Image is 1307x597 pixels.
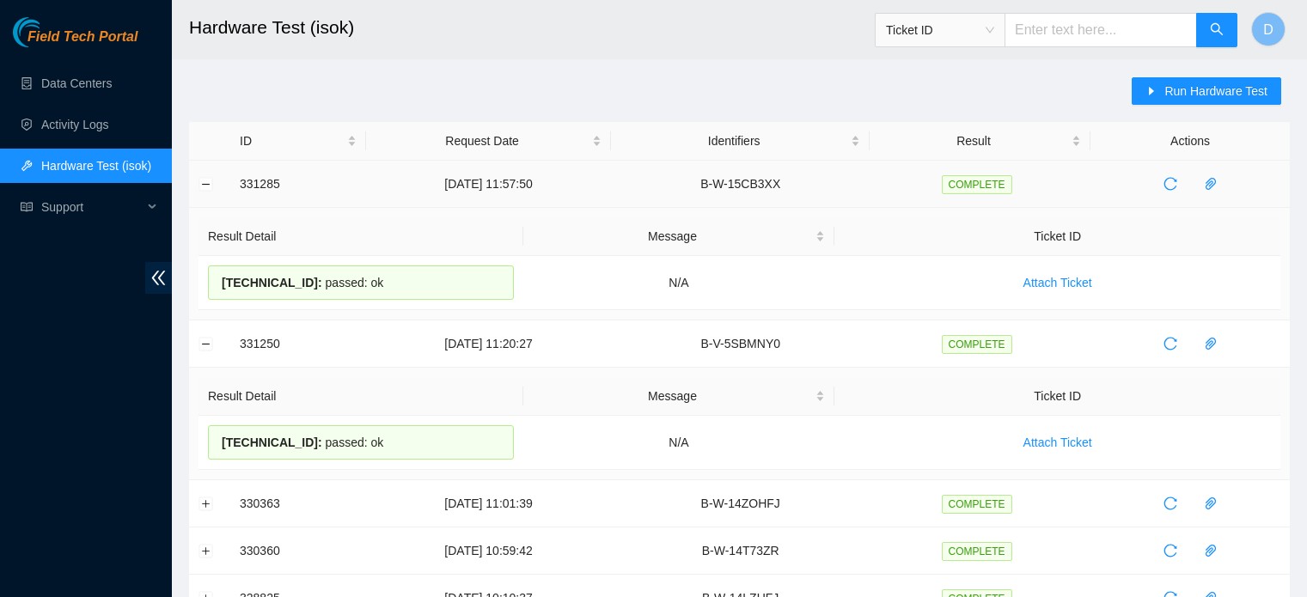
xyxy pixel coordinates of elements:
[1157,537,1184,564] button: reload
[1197,170,1225,198] button: paper-clip
[1198,544,1224,557] span: paper-clip
[21,201,33,213] span: read
[834,217,1280,256] th: Ticket ID
[1263,19,1273,40] span: D
[1157,490,1184,517] button: reload
[41,159,151,173] a: Hardware Test (isok)
[1157,170,1184,198] button: reload
[41,76,112,90] a: Data Centers
[942,542,1012,561] span: COMPLETE
[199,337,213,350] button: Collapse row
[1198,337,1224,350] span: paper-clip
[230,320,366,368] td: 331250
[230,480,366,527] td: 330363
[366,161,612,208] td: [DATE] 11:57:50
[1005,13,1197,47] input: Enter text here...
[1164,82,1267,101] span: Run Hardware Test
[222,276,322,289] span: [TECHNICAL_ID] :
[1157,337,1183,350] span: reload
[366,480,612,527] td: [DATE] 11:01:39
[1157,544,1183,557] span: reload
[611,527,870,575] td: B-W-14T73ZR
[942,175,1012,194] span: COMPLETE
[13,17,87,47] img: Akamai Technologies
[1145,85,1157,99] span: caret-right
[1196,13,1237,47] button: search
[1197,537,1225,564] button: paper-clip
[41,118,109,131] a: Activity Logs
[942,495,1012,514] span: COMPLETE
[198,377,523,416] th: Result Detail
[366,527,612,575] td: [DATE] 10:59:42
[1132,77,1281,105] button: caret-rightRun Hardware Test
[1197,490,1225,517] button: paper-clip
[145,262,172,294] span: double-left
[611,320,870,368] td: B-V-5SBMNY0
[230,527,366,575] td: 330360
[1157,330,1184,357] button: reload
[198,217,523,256] th: Result Detail
[523,256,835,310] td: N/A
[1023,273,1092,292] span: Attach Ticket
[1010,429,1106,456] button: Attach Ticket
[1157,177,1183,191] span: reload
[1157,496,1183,510] span: reload
[27,29,137,46] span: Field Tech Portal
[611,480,870,527] td: B-W-14ZOHFJ
[208,425,514,460] div: passed: ok
[1198,177,1224,191] span: paper-clip
[199,496,213,510] button: Expand row
[230,161,366,208] td: 331285
[1090,122,1290,161] th: Actions
[13,31,137,53] a: Akamai TechnologiesField Tech Portal
[886,17,994,43] span: Ticket ID
[41,190,143,224] span: Support
[1197,330,1225,357] button: paper-clip
[942,335,1012,354] span: COMPLETE
[199,544,213,557] button: Expand row
[1251,12,1286,46] button: D
[1198,496,1224,510] span: paper-clip
[1010,269,1106,296] button: Attach Ticket
[611,161,870,208] td: B-W-15CB3XX
[199,177,213,191] button: Collapse row
[222,436,322,449] span: [TECHNICAL_ID] :
[208,265,514,300] div: passed: ok
[366,320,612,368] td: [DATE] 11:20:27
[1023,433,1092,452] span: Attach Ticket
[523,416,835,470] td: N/A
[834,377,1280,416] th: Ticket ID
[1210,22,1224,39] span: search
